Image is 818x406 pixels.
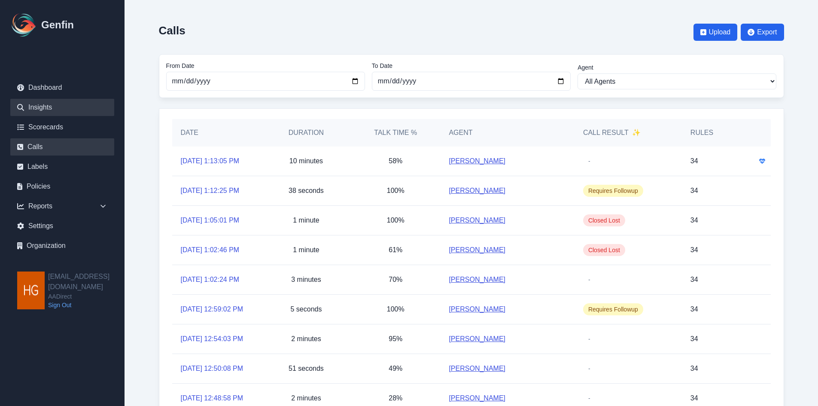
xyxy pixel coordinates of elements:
h5: Rules [690,128,713,138]
p: 100% [387,215,404,226]
span: - [583,392,596,404]
a: Labels [10,158,114,175]
a: [PERSON_NAME] [449,215,505,226]
span: - [583,363,596,375]
div: Reports [10,198,114,215]
a: [PERSON_NAME] [449,186,505,196]
p: 34 [690,275,698,285]
a: Organization [10,237,114,254]
p: 34 [690,393,698,403]
span: Closed Lost [583,244,625,256]
a: Sign Out [48,301,125,309]
h2: Calls [159,24,185,37]
h5: Talk Time % [359,128,432,138]
label: Agent [578,63,776,72]
a: Scorecards [10,119,114,136]
p: 51 seconds [289,363,324,374]
label: From Date [166,61,365,70]
span: - [583,274,596,286]
p: 34 [690,304,698,314]
a: [PERSON_NAME] [449,156,505,166]
a: [PERSON_NAME] [449,363,505,374]
a: [PERSON_NAME] [449,393,505,403]
p: 70% [389,275,402,285]
span: Upload [709,27,731,37]
span: Export [757,27,777,37]
p: 10 minutes [289,156,323,166]
img: Logo [10,11,38,39]
img: hgarza@aadirect.com [17,272,45,309]
a: [DATE] 1:02:46 PM [181,245,240,255]
p: 28% [389,393,402,403]
a: [DATE] 1:02:24 PM [181,275,240,285]
p: 3 minutes [291,275,321,285]
h5: Call Result [583,128,641,138]
a: [PERSON_NAME] [449,334,505,344]
h5: Duration [270,128,342,138]
p: 100% [387,304,404,314]
a: Calls [10,138,114,156]
p: 95% [389,334,402,344]
p: 34 [690,156,698,166]
p: 34 [690,215,698,226]
span: Requires Followup [583,185,643,197]
a: Policies [10,178,114,195]
h2: [EMAIL_ADDRESS][DOMAIN_NAME] [48,272,125,292]
p: 34 [690,245,698,255]
h1: Genfin [41,18,74,32]
p: 1 minute [293,215,319,226]
a: Insights [10,99,114,116]
p: 61% [389,245,402,255]
a: [DATE] 1:12:25 PM [181,186,240,196]
a: [DATE] 12:48:58 PM [181,393,243,403]
span: Closed Lost [583,214,625,226]
label: To Date [372,61,571,70]
span: Requires Followup [583,303,643,315]
p: 2 minutes [291,334,321,344]
p: 2 minutes [291,393,321,403]
a: [DATE] 1:13:05 PM [181,156,240,166]
a: [PERSON_NAME] [449,275,505,285]
a: [PERSON_NAME] [449,245,505,255]
a: Settings [10,217,114,235]
button: Upload [693,24,738,41]
a: [PERSON_NAME] [449,304,505,314]
span: - [583,155,596,167]
p: 5 seconds [290,304,322,314]
span: ✨ [632,128,641,138]
a: [DATE] 12:59:02 PM [181,304,243,314]
p: 34 [690,334,698,344]
span: AADirect [48,292,125,301]
h5: Agent [449,128,472,138]
p: 49% [389,363,402,374]
a: [DATE] 12:50:08 PM [181,363,243,374]
span: - [583,333,596,345]
a: [DATE] 12:54:03 PM [181,334,243,344]
a: [DATE] 1:05:01 PM [181,215,240,226]
p: 34 [690,363,698,374]
a: Dashboard [10,79,114,96]
p: 34 [690,186,698,196]
p: 58% [389,156,402,166]
button: Export [741,24,784,41]
p: 1 minute [293,245,319,255]
p: 38 seconds [289,186,324,196]
p: 100% [387,186,404,196]
h5: Date [181,128,253,138]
